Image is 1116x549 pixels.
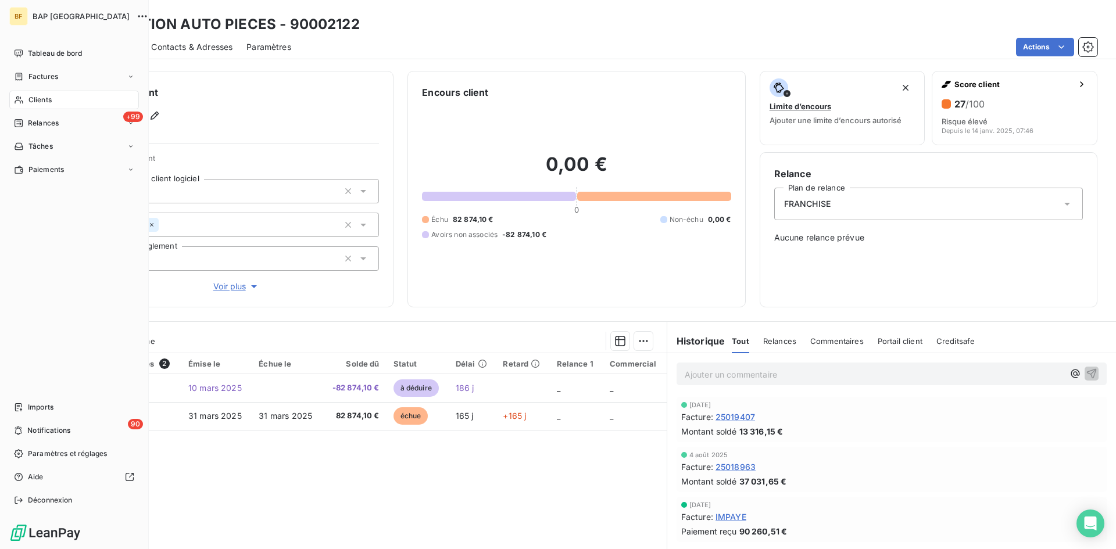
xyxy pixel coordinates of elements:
span: 4 août 2025 [689,451,728,458]
span: Paramètres et réglages [28,448,107,459]
span: Tâches [28,141,53,152]
span: Tableau de bord [28,48,82,59]
span: 25019407 [716,411,755,423]
h6: Historique [667,334,725,348]
input: Ajouter une valeur [159,220,168,230]
div: BF [9,7,28,26]
div: Délai [456,359,489,368]
span: +99 [123,112,143,122]
span: Limite d’encours [770,102,831,111]
span: Risque élevé [942,117,988,126]
span: 0,00 € [708,214,731,225]
div: Statut [394,359,442,368]
span: 31 mars 2025 [188,411,242,421]
span: 82 874,10 € [330,410,380,422]
span: Depuis le 14 janv. 2025, 07:46 [942,127,1033,134]
span: 37 031,65 € [739,475,787,487]
span: Montant soldé [681,425,737,437]
span: FRANCHISE [784,198,831,210]
span: Déconnexion [28,495,73,505]
h6: Informations client [70,85,379,99]
span: Non-échu [670,214,703,225]
span: 165 j [456,411,474,421]
div: Émise le [188,359,245,368]
div: Échue le [259,359,315,368]
span: Facture : [681,411,713,423]
span: échue [394,407,428,425]
span: 10 mars 2025 [188,383,242,393]
span: 2 [159,358,170,369]
span: 0 [574,205,579,214]
span: 13 316,15 € [739,425,784,437]
span: Commentaires [810,336,864,346]
div: Solde dû [330,359,380,368]
span: 90 [128,419,143,429]
span: Facture : [681,511,713,523]
img: Logo LeanPay [9,523,81,542]
span: _ [557,383,560,393]
span: Score client [954,80,1072,89]
span: _ [610,383,613,393]
span: Portail client [878,336,922,346]
span: Ajouter une limite d’encours autorisé [770,116,902,125]
span: Facture : [681,461,713,473]
h2: 0,00 € [422,153,731,188]
span: 186 j [456,383,474,393]
span: 82 874,10 € [453,214,493,225]
span: [DATE] [689,501,711,508]
span: Relances [763,336,796,346]
span: Aucune relance prévue [774,232,1083,243]
span: Propriétés Client [94,153,379,170]
h6: 27 [954,98,985,110]
button: Score client27/100Risque élevéDepuis le 14 janv. 2025, 07:46 [932,71,1097,145]
span: 31 mars 2025 [259,411,312,421]
a: Aide [9,468,139,486]
span: Imports [28,402,53,412]
button: Voir plus [94,280,379,293]
span: -82 874,10 € [330,382,380,394]
span: Montant soldé [681,475,737,487]
span: Paiements [28,164,64,175]
span: IMPAYE [716,511,746,523]
span: -82 874,10 € [502,229,546,240]
span: Aide [28,472,44,482]
span: 25018963 [716,461,756,473]
span: Voir plus [213,281,260,292]
span: _ [610,411,613,421]
span: Clients [28,95,52,105]
span: [DATE] [689,401,711,408]
span: BAP [GEOGRAPHIC_DATA] [33,12,130,21]
button: Limite d’encoursAjouter une limite d’encours autorisé [760,71,925,145]
h3: SOLUTION AUTO PIECES - 90002122 [102,14,360,35]
span: Échu [431,214,448,225]
div: Retard [503,359,542,368]
span: 90 260,51 € [739,525,788,537]
span: Paiement reçu [681,525,737,537]
h6: Relance [774,167,1083,181]
span: Contacts & Adresses [151,41,233,53]
span: Factures [28,71,58,82]
span: +165 j [503,411,526,421]
span: _ [557,411,560,421]
span: Relances [28,118,59,128]
h6: Encours client [422,85,488,99]
span: Paramètres [246,41,291,53]
div: Relance 1 [557,359,596,368]
span: Avoirs non associés [431,229,498,240]
button: Actions [1016,38,1074,56]
span: Creditsafe [936,336,975,346]
span: /100 [965,98,985,110]
div: Open Intercom Messenger [1076,509,1104,537]
div: Commercial [610,359,660,368]
span: Tout [732,336,749,346]
span: Notifications [27,425,70,436]
span: à déduire [394,379,439,397]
